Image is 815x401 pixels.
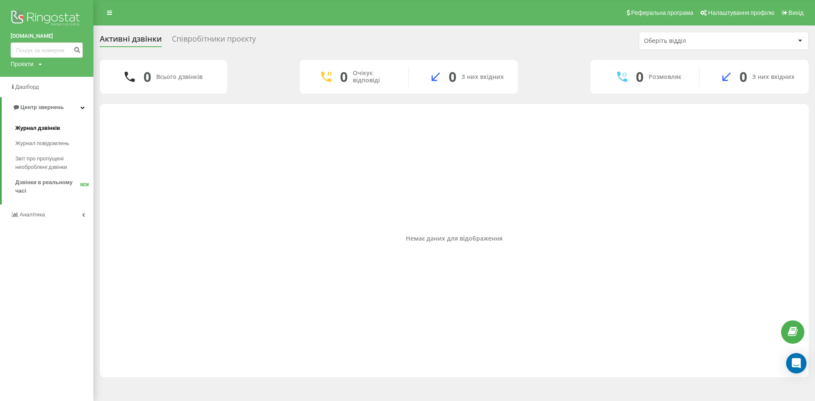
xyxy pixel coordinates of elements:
[143,69,151,85] div: 0
[752,73,795,81] div: З них вхідних
[15,136,93,151] a: Журнал повідомлень
[2,97,93,118] a: Центр звернень
[15,121,93,136] a: Журнал дзвінків
[708,9,774,16] span: Налаштування профілю
[15,154,89,171] span: Звіт про пропущені необроблені дзвінки
[631,9,694,16] span: Реферальна програма
[11,42,83,58] input: Пошук за номером
[172,34,256,48] div: Співробітники проєкту
[636,69,644,85] div: 0
[449,69,456,85] div: 0
[789,9,804,16] span: Вихід
[15,151,93,175] a: Звіт про пропущені необроблені дзвінки
[107,235,802,242] div: Немає даних для відображення
[15,139,69,148] span: Журнал повідомлень
[340,69,348,85] div: 0
[15,175,93,199] a: Дзвінки в реальному часіNEW
[11,8,83,30] img: Ringostat logo
[15,124,60,132] span: Журнал дзвінків
[644,37,745,45] div: Оберіть відділ
[353,70,396,84] div: Очікує відповіді
[11,32,83,40] a: [DOMAIN_NAME]
[11,60,34,68] div: Проекти
[156,73,202,81] div: Всього дзвінків
[649,73,681,81] div: Розмовляє
[461,73,504,81] div: З них вхідних
[786,353,807,373] div: Open Intercom Messenger
[739,69,747,85] div: 0
[20,211,45,218] span: Аналiтика
[100,34,162,48] div: Активні дзвінки
[15,84,39,90] span: Дашборд
[15,178,80,195] span: Дзвінки в реальному часі
[20,104,64,110] span: Центр звернень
